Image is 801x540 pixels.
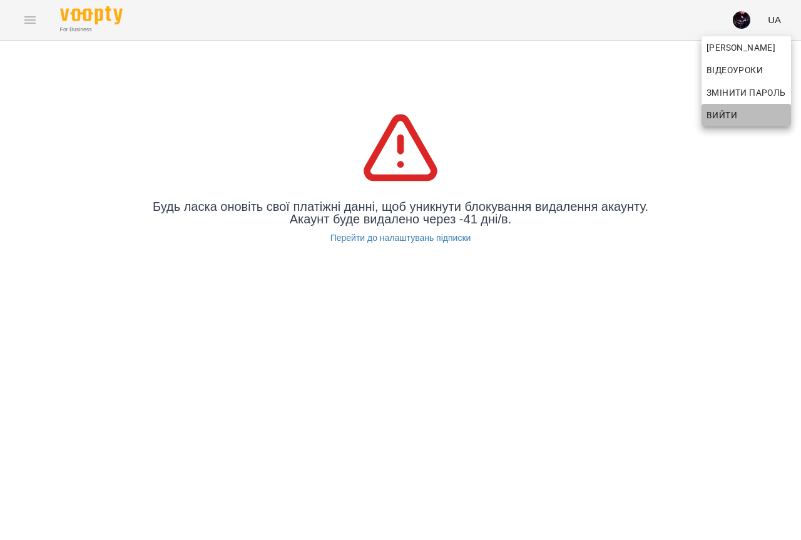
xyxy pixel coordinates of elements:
[707,108,737,123] span: Вийти
[707,40,786,55] span: [PERSON_NAME]
[707,85,786,100] span: Змінити пароль
[707,63,763,78] span: Відеоуроки
[702,81,791,104] a: Змінити пароль
[702,36,791,59] a: [PERSON_NAME]
[702,59,768,81] a: Відеоуроки
[702,104,791,126] button: Вийти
